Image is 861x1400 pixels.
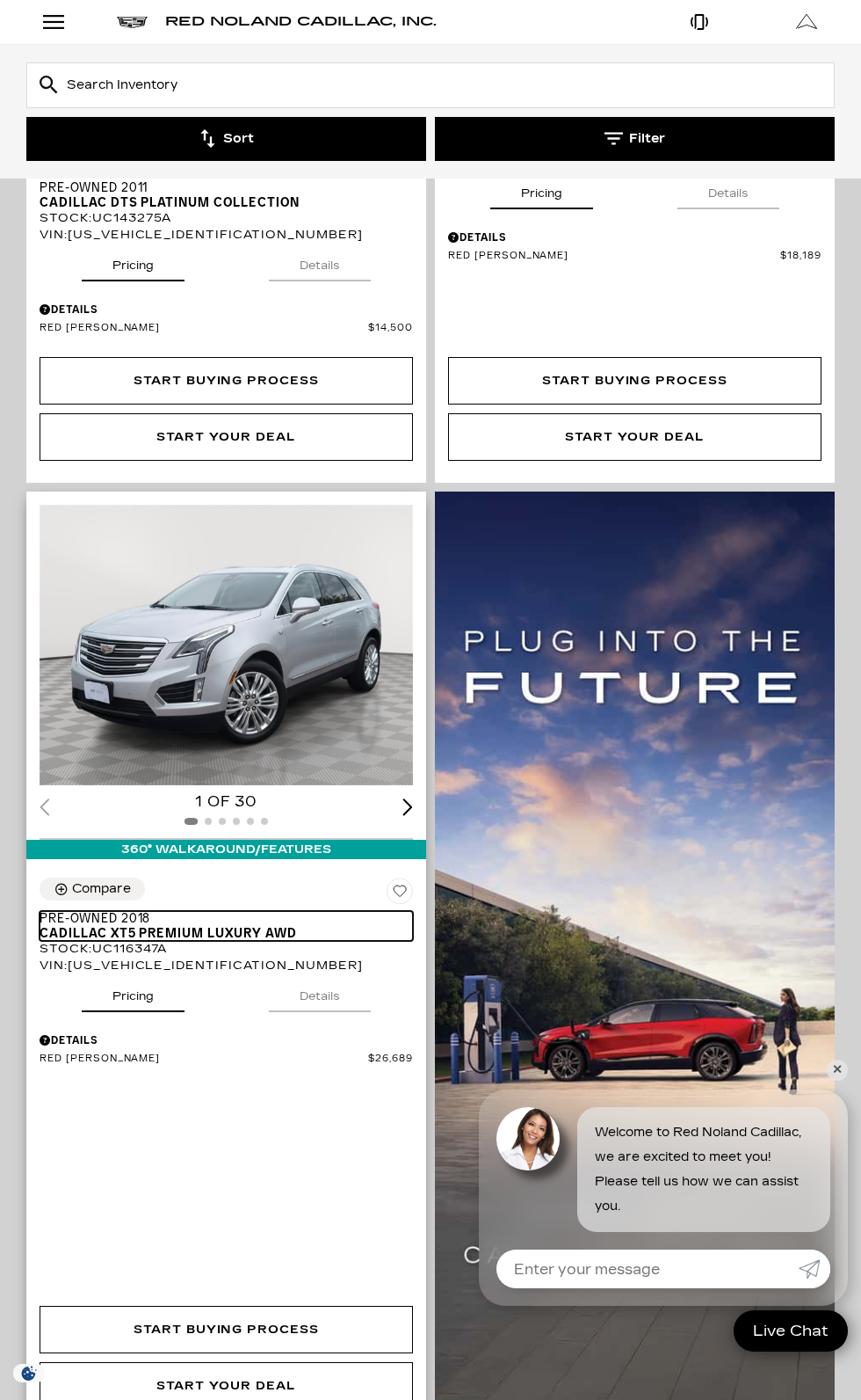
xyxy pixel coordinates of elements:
[496,1107,560,1170] img: Agent profile photo
[40,302,413,317] div: Pricing Details - Pre-Owned 2011 Cadillac DTS Platinum Collection
[577,1107,830,1232] div: Welcome to Red Noland Cadillac, we are excited to meet you! Please tell us how we can assist you.
[40,505,413,785] img: 2018 Cadillac XT5 Premium Luxury AWD 1
[565,427,704,447] div: Start Your Deal
[448,357,821,405] div: Start Buying Process
[677,171,779,209] button: details tab
[40,792,413,812] div: 1 of 30
[117,16,148,28] a: Cadillac logo
[40,911,400,926] span: Pre-Owned 2018
[40,1053,368,1066] span: Red [PERSON_NAME]
[448,250,780,263] span: Red [PERSON_NAME]
[40,911,413,941] a: Pre-Owned 2018Cadillac XT5 Premium Luxury AWD
[117,17,148,28] img: Cadillac logo
[40,195,400,210] span: Cadillac DTS Platinum Collection
[368,1053,413,1066] span: $26,689
[744,1321,837,1341] span: Live Chat
[448,250,821,263] a: Red [PERSON_NAME] $18,189
[40,941,413,957] div: Stock : UC116347A
[40,1032,413,1048] div: Pricing Details - Pre-Owned 2018 Cadillac XT5 Premium Luxury AWD
[26,117,426,161] button: Sort
[799,1250,830,1288] a: Submit
[156,427,295,447] div: Start Your Deal
[490,171,593,209] button: pricing tab
[435,117,835,161] button: Filter
[448,413,821,461] div: Start Your Deal
[26,62,835,108] input: Search Inventory
[269,973,371,1012] button: details tab
[402,798,413,815] div: Next slide
[9,1364,49,1382] img: Opt-Out Icon
[82,243,184,281] button: pricing tab
[165,14,437,29] span: Red Noland Cadillac, Inc.
[387,878,413,911] button: Save Vehicle
[134,1320,319,1339] div: Start Buying Process
[40,180,400,195] span: Pre-Owned 2011
[40,878,145,901] button: Compare Vehicle
[448,230,821,245] div: Pricing Details - Pre-Owned 2020 Cadillac XT4 Premium Luxury
[156,1376,295,1396] div: Start Your Deal
[40,357,413,405] div: Start Buying Process
[40,505,413,785] div: 1 / 2
[82,973,184,1012] button: pricing tab
[269,243,371,281] button: details tab
[40,210,413,226] div: Stock : UC143275A
[40,180,413,210] a: Pre-Owned 2011Cadillac DTS Platinum Collection
[496,1250,799,1288] input: Enter your message
[40,322,368,335] span: Red [PERSON_NAME]
[40,413,413,461] div: Start Your Deal
[134,371,319,390] div: Start Buying Process
[40,926,400,941] span: Cadillac XT5 Premium Luxury AWD
[780,250,821,263] span: $18,189
[542,371,727,390] div: Start Buying Process
[368,322,413,335] span: $14,500
[165,16,437,28] a: Red Noland Cadillac, Inc.
[40,227,413,243] div: VIN: [US_VEHICLE_IDENTIFICATION_NUMBER]
[40,322,413,335] a: Red [PERSON_NAME] $14,500
[9,1364,49,1382] section: Click to Open Cookie Consent Modal
[26,840,426,859] div: 360° WalkAround/Features
[72,881,131,897] div: Compare
[40,1306,413,1353] div: Start Buying Process
[40,1053,413,1066] a: Red [PERSON_NAME] $26,689
[40,958,413,973] div: VIN: [US_VEHICLE_IDENTIFICATION_NUMBER]
[734,1310,848,1352] a: Live Chat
